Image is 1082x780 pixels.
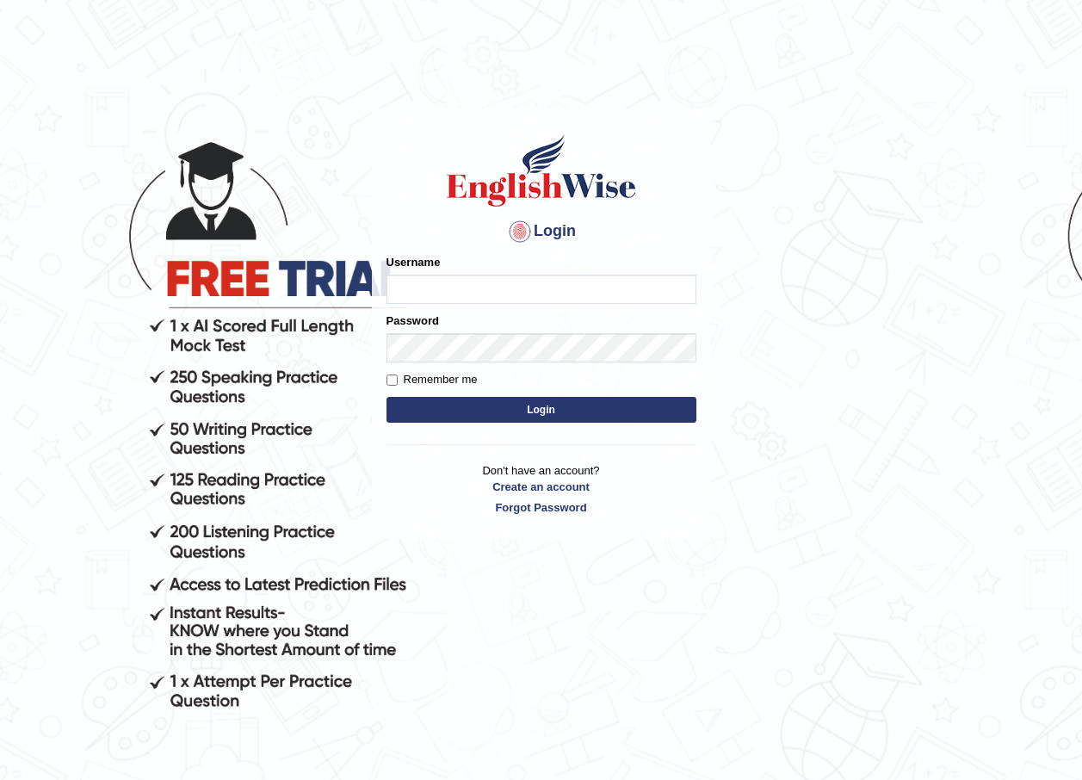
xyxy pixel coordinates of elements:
label: Password [386,313,439,329]
img: Logo of English Wise sign in for intelligent practice with AI [443,132,640,209]
label: Remember me [386,371,478,388]
label: Username [386,254,441,270]
h4: Login [386,218,696,245]
button: Login [386,397,696,423]
a: Create an account [386,479,696,495]
p: Don't have an account? [386,462,696,516]
a: Forgot Password [386,499,696,516]
input: Remember me [386,375,398,386]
